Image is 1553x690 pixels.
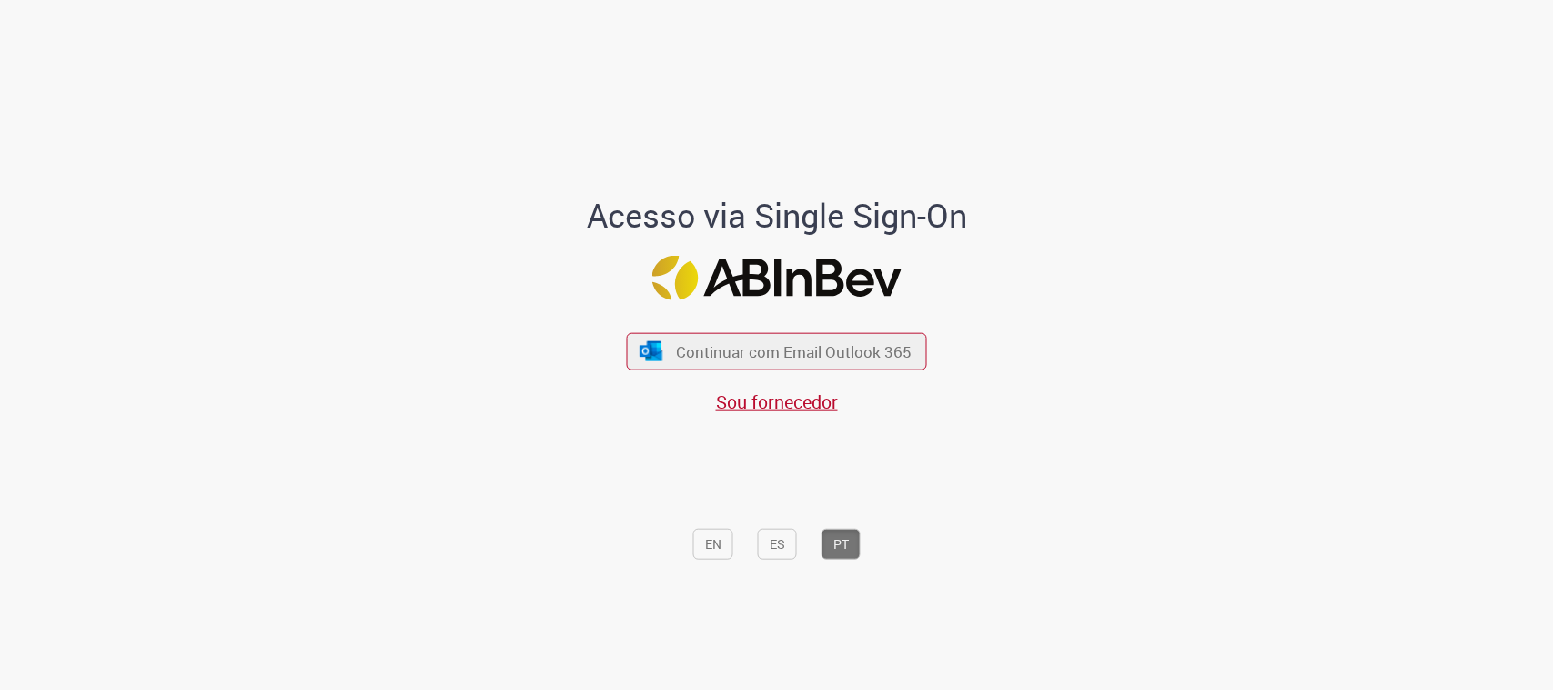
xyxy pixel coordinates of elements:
h1: Acesso via Single Sign-On [524,198,1029,234]
img: Logo ABInBev [652,255,902,299]
img: ícone Azure/Microsoft 360 [638,341,663,360]
button: EN [693,529,733,560]
a: Sou fornecedor [716,390,838,414]
button: ES [758,529,797,560]
span: Continuar com Email Outlook 365 [676,341,912,362]
button: PT [822,529,861,560]
button: ícone Azure/Microsoft 360 Continuar com Email Outlook 365 [627,333,927,370]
